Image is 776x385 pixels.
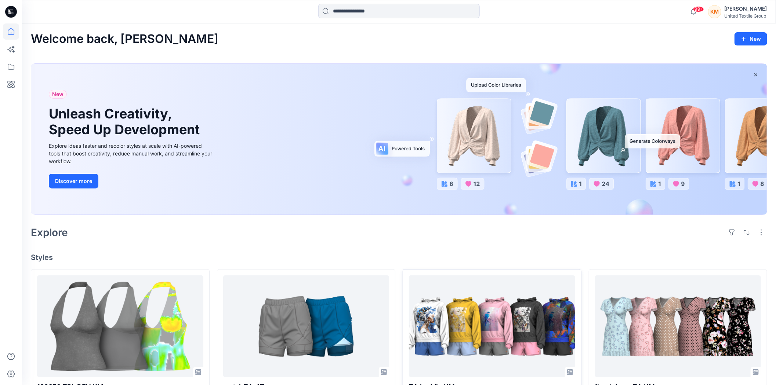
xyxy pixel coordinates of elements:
a: floral dress ZA KM [595,275,761,377]
div: [PERSON_NAME] [724,4,767,13]
div: United Textile Group [724,13,767,19]
h2: Welcome back, [PERSON_NAME] [31,32,218,46]
h1: Unleash Creativity, Speed Up Development [49,106,203,137]
a: sortai_ZA_AT [223,275,389,377]
h2: Explore [31,227,68,238]
button: New [735,32,767,45]
a: 120350 ZPL DEV KM [37,275,203,377]
a: ZA hoddie KM [409,275,575,377]
span: 99+ [693,6,704,12]
div: KM [708,5,721,18]
span: New [52,90,64,99]
div: Explore ideas faster and recolor styles at scale with AI-powered tools that boost creativity, red... [49,142,214,165]
a: Discover more [49,174,214,188]
h4: Styles [31,253,767,262]
button: Discover more [49,174,98,188]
